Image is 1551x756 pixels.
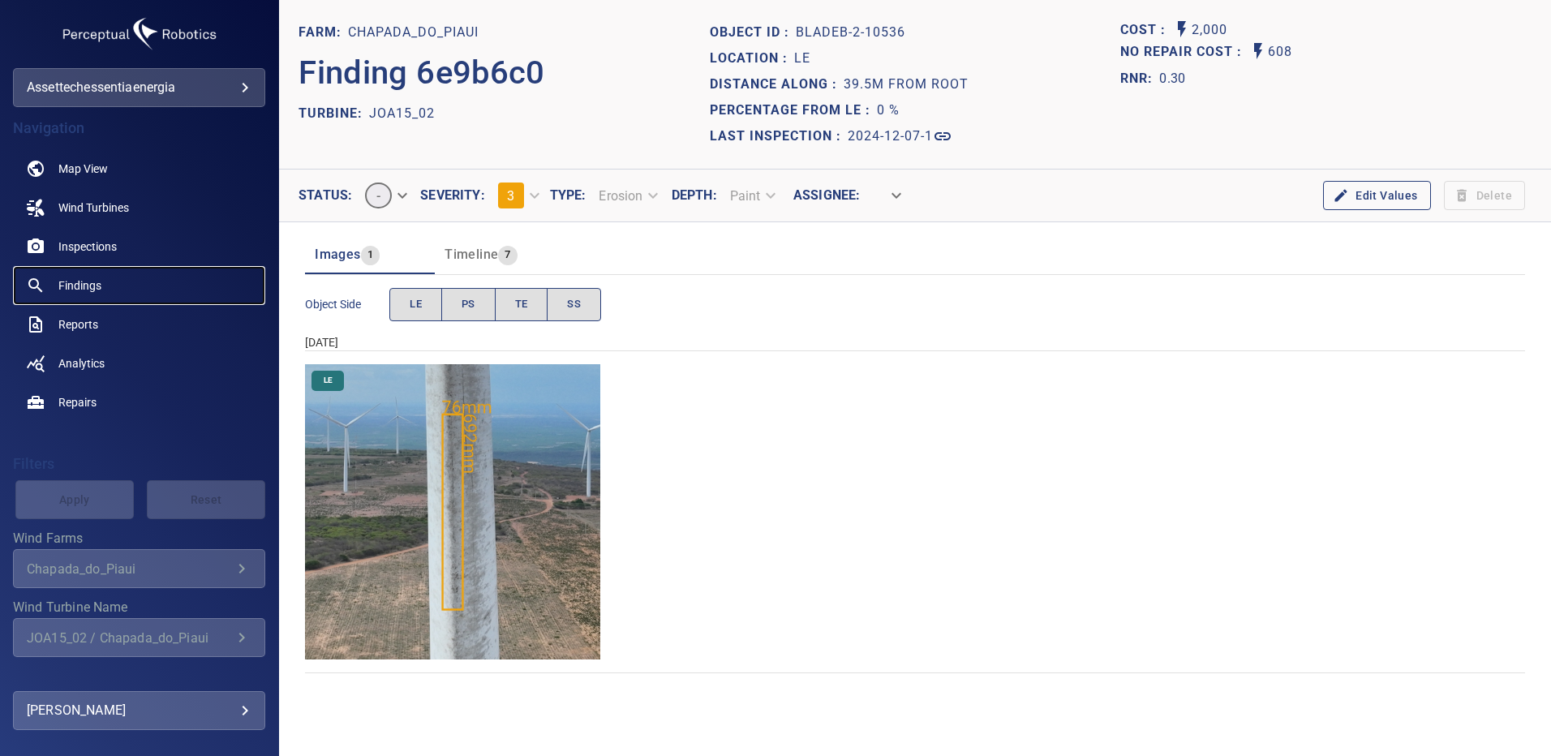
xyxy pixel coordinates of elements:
div: ​ [860,182,912,210]
button: SS [547,288,601,321]
label: Severity : [420,189,484,202]
a: reports noActive [13,305,265,344]
h4: Navigation [13,120,265,136]
label: Type : [550,189,586,202]
p: Object ID : [710,23,796,42]
h4: Filters [13,456,265,472]
p: 2,000 [1192,19,1227,41]
img: assettechessentiaenergia-logo [58,13,221,55]
a: analytics noActive [13,344,265,383]
a: windturbines noActive [13,188,265,227]
div: assettechessentiaenergia [27,75,251,101]
label: Assignee : [793,189,860,202]
p: LE [794,49,810,68]
span: 3 [507,188,514,204]
div: [PERSON_NAME] [27,698,251,724]
p: Location : [710,49,794,68]
button: PS [441,288,496,321]
p: 0 % [877,101,900,120]
p: Percentage from LE : [710,101,877,120]
a: 2024-12-07-1 [848,127,952,146]
span: SS [567,295,581,314]
div: Wind Farms [13,549,265,588]
span: Timeline [445,247,498,262]
span: Inspections [58,238,117,255]
span: Object Side [305,296,389,312]
span: TE [515,295,528,314]
h1: Cost : [1120,23,1172,38]
h1: No Repair Cost : [1120,45,1248,60]
span: 1 [361,246,380,264]
svg: Auto No Repair Cost [1248,41,1268,61]
label: Status : [299,189,352,202]
span: The base labour and equipment costs to repair the finding. Does not include the loss of productio... [1120,19,1172,41]
p: TURBINE: [299,104,369,123]
a: inspections noActive [13,227,265,266]
div: Chapada_do_Piaui [27,561,232,577]
div: objectSide [389,288,601,321]
div: JOA15_02 / Chapada_do_Piaui [27,630,232,646]
p: JOA15_02 [369,104,435,123]
span: LE [314,375,342,386]
span: The ratio of the additional incurred cost of repair in 1 year and the cost of repairing today. Fi... [1120,66,1185,92]
p: Finding 6e9b6c0 [299,49,545,97]
p: Last Inspection : [710,127,848,146]
p: 0.30 [1159,69,1185,88]
label: Depth : [672,189,717,202]
div: [DATE] [305,334,1525,350]
p: 608 [1268,41,1292,63]
p: bladeB-2-10536 [796,23,905,42]
p: Chapada_do_Piaui [348,23,479,42]
p: FARM: [299,23,348,42]
button: Edit Values [1323,181,1430,211]
span: Reports [58,316,98,333]
label: Wind Farms [13,532,265,545]
span: Projected additional costs incurred by waiting 1 year to repair. This is a function of possible i... [1120,41,1248,63]
svg: Auto Cost [1172,19,1192,39]
button: LE [389,288,442,321]
span: Wind Turbines [58,200,129,216]
div: assettechessentiaenergia [13,68,265,107]
p: 2024-12-07-1 [848,127,933,146]
button: TE [495,288,548,321]
label: Wind Turbine Name [13,601,265,614]
span: Repairs [58,394,97,410]
div: Wind Turbine Name [13,618,265,657]
div: Erosion [586,182,668,210]
span: PS [462,295,475,314]
span: Map View [58,161,108,177]
span: Findings [58,277,101,294]
span: - [367,188,390,204]
span: Images [315,247,360,262]
div: Paint [717,182,787,210]
p: 39.5m from root [844,75,969,94]
div: 3 [485,176,550,215]
p: Distance along : [710,75,844,94]
span: Analytics [58,355,105,372]
div: - [352,176,418,215]
a: repairs noActive [13,383,265,422]
span: 7 [498,246,517,264]
span: LE [410,295,422,314]
a: map noActive [13,149,265,188]
h1: RNR: [1120,69,1159,88]
a: findings noActive [13,266,265,305]
img: Chapada_do_Piaui/JOA15_02/2024-12-07-1/2024-12-07-2/image104wp104.jpg [305,364,600,659]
